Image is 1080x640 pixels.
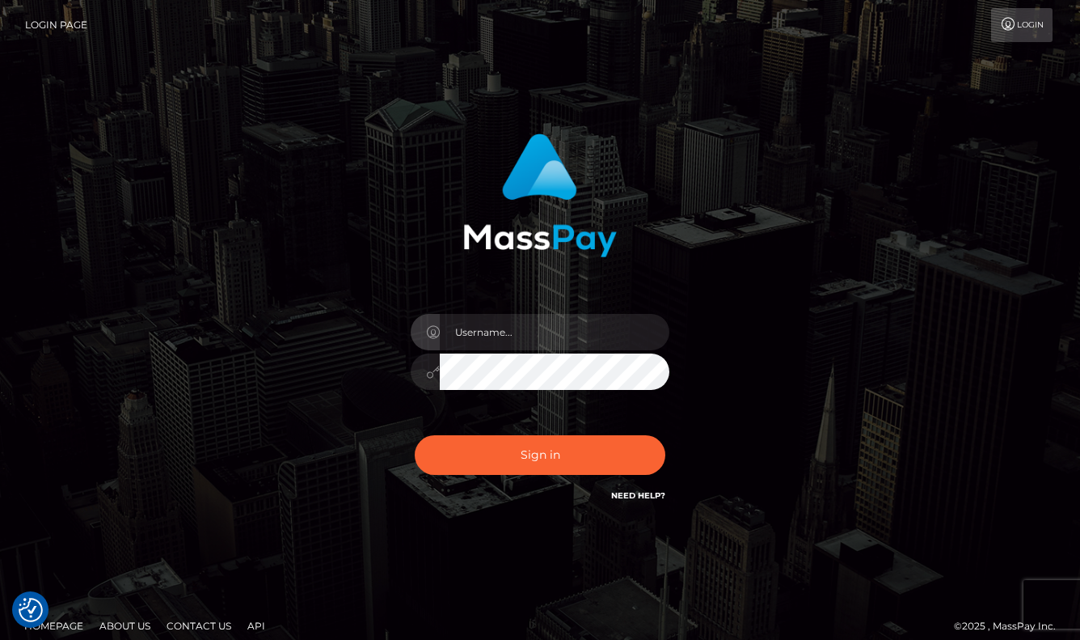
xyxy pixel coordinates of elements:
img: Revisit consent button [19,598,43,622]
a: Homepage [18,613,90,638]
img: MassPay Login [463,134,617,257]
a: API [241,613,272,638]
a: About Us [93,613,157,638]
a: Need Help? [611,490,665,501]
a: Login Page [25,8,87,42]
input: Username... [440,314,669,350]
button: Consent Preferences [19,598,43,622]
a: Login [991,8,1053,42]
button: Sign in [415,435,665,475]
a: Contact Us [160,613,238,638]
div: © 2025 , MassPay Inc. [954,617,1068,635]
